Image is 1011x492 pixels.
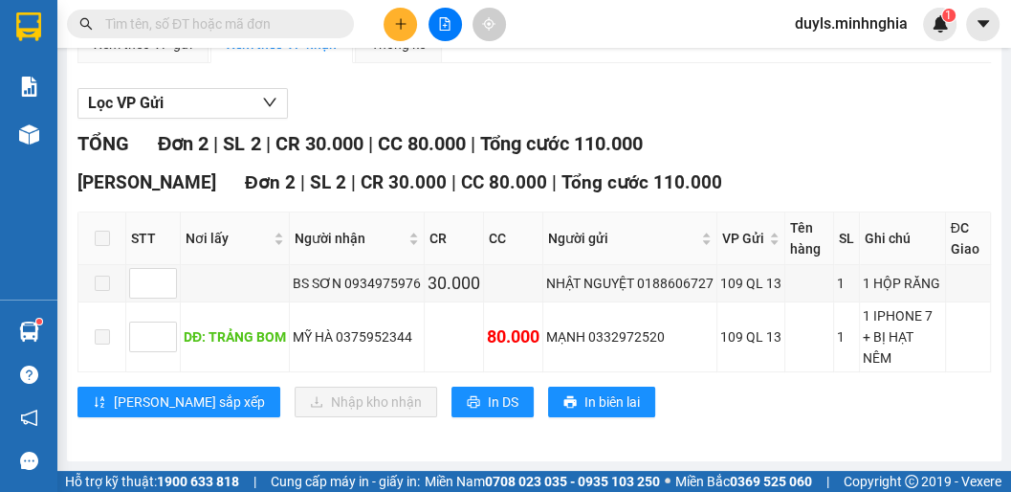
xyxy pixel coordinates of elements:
[863,273,942,294] div: 1 HỘP RĂNG
[946,212,991,265] th: ĐC Giao
[158,132,209,155] span: Đơn 2
[36,319,42,324] sup: 1
[717,265,785,302] td: 109 QL 13
[717,302,785,372] td: 109 QL 13
[837,273,856,294] div: 1
[675,471,812,492] span: Miền Bắc
[19,77,39,97] img: solution-icon
[428,270,480,297] div: 30.000
[548,228,697,249] span: Người gửi
[184,326,286,347] div: DĐ: TRẢNG BOM
[451,171,456,193] span: |
[293,273,421,294] div: BS SƠN 0934975976
[213,132,218,155] span: |
[245,171,296,193] span: Đơn 2
[665,478,670,485] span: ⚪️
[253,471,256,492] span: |
[425,212,484,265] th: CR
[19,322,39,342] img: warehouse-icon
[77,171,216,193] span: [PERSON_NAME]
[262,95,277,110] span: down
[720,326,781,347] div: 109 QL 13
[467,395,480,411] span: printer
[945,9,952,22] span: 1
[351,171,356,193] span: |
[77,88,288,119] button: Lọc VP Gửi
[561,171,722,193] span: Tổng cước 110.000
[275,132,363,155] span: CR 30.000
[367,132,372,155] span: |
[785,212,834,265] th: Tên hàng
[16,12,41,41] img: logo-vxr
[461,171,547,193] span: CC 80.000
[384,8,417,41] button: plus
[975,15,992,33] span: caret-down
[780,11,923,35] span: duyls.minhnghia
[88,91,164,115] span: Lọc VP Gửi
[942,9,956,22] sup: 1
[19,124,39,145] img: warehouse-icon
[361,171,447,193] span: CR 30.000
[546,273,714,294] div: NHẬT NGUYỆT 0188606727
[293,326,421,347] div: MỸ HÀ 0375952344
[20,366,38,384] span: question-circle
[484,212,543,265] th: CC
[584,391,640,413] span: In biên lai
[300,171,305,193] span: |
[157,474,239,489] strong: 1900 633 818
[863,305,942,369] div: 1 IPHONE 7 + BỊ HẠT NÊM
[105,13,331,34] input: Tìm tên, số ĐT hoặc mã đơn
[20,452,38,470] span: message
[473,8,506,41] button: aim
[966,8,1000,41] button: caret-down
[546,326,714,347] div: MẠNH 0332972520
[563,395,577,411] span: printer
[451,387,534,417] button: printerIn DS
[438,17,451,31] span: file-add
[265,132,270,155] span: |
[20,409,38,427] span: notification
[860,212,946,265] th: Ghi chú
[488,391,518,413] span: In DS
[114,391,265,413] span: [PERSON_NAME] sắp xếp
[837,326,856,347] div: 1
[377,132,465,155] span: CC 80.000
[479,132,642,155] span: Tổng cước 110.000
[65,471,239,492] span: Hỗ trợ kỹ thuật:
[271,471,420,492] span: Cung cấp máy in - giấy in:
[485,474,660,489] strong: 0708 023 035 - 0935 103 250
[295,228,405,249] span: Người nhận
[310,171,346,193] span: SL 2
[429,8,462,41] button: file-add
[720,273,781,294] div: 109 QL 13
[826,471,829,492] span: |
[722,228,765,249] span: VP Gửi
[548,387,655,417] button: printerIn biên lai
[470,132,474,155] span: |
[79,17,93,31] span: search
[730,474,812,489] strong: 0369 525 060
[932,15,949,33] img: icon-new-feature
[77,132,129,155] span: TỔNG
[77,387,280,417] button: sort-ascending[PERSON_NAME] sắp xếp
[394,17,407,31] span: plus
[295,387,437,417] button: downloadNhập kho nhận
[223,132,260,155] span: SL 2
[425,471,660,492] span: Miền Nam
[93,395,106,411] span: sort-ascending
[905,475,918,488] span: copyright
[186,228,270,249] span: Nơi lấy
[126,212,181,265] th: STT
[487,324,539,350] div: 80.000
[834,212,860,265] th: SL
[552,171,557,193] span: |
[482,17,495,31] span: aim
